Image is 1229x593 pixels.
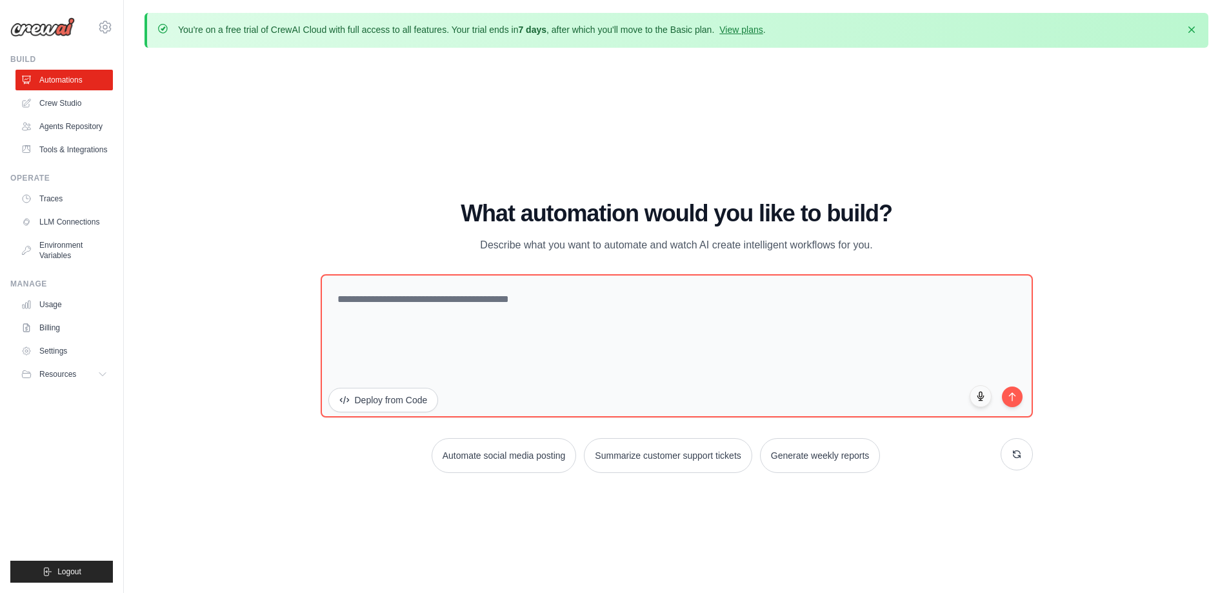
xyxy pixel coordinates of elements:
[178,23,766,36] p: You're on a free trial of CrewAI Cloud with full access to all features. Your trial ends in , aft...
[15,294,113,315] a: Usage
[321,201,1033,226] h1: What automation would you like to build?
[432,438,577,473] button: Automate social media posting
[57,567,81,577] span: Logout
[460,237,894,254] p: Describe what you want to automate and watch AI create intelligent workflows for you.
[10,279,113,289] div: Manage
[760,438,881,473] button: Generate weekly reports
[15,341,113,361] a: Settings
[15,212,113,232] a: LLM Connections
[1164,531,1229,593] div: Widget de chat
[15,70,113,90] a: Automations
[328,388,439,412] button: Deploy from Code
[15,93,113,114] a: Crew Studio
[10,17,75,37] img: Logo
[15,235,113,266] a: Environment Variables
[584,438,752,473] button: Summarize customer support tickets
[39,369,76,379] span: Resources
[518,25,546,35] strong: 7 days
[15,139,113,160] a: Tools & Integrations
[15,116,113,137] a: Agents Repository
[10,173,113,183] div: Operate
[15,317,113,338] a: Billing
[1164,531,1229,593] iframe: Chat Widget
[719,25,763,35] a: View plans
[15,188,113,209] a: Traces
[10,54,113,65] div: Build
[15,364,113,385] button: Resources
[10,561,113,583] button: Logout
